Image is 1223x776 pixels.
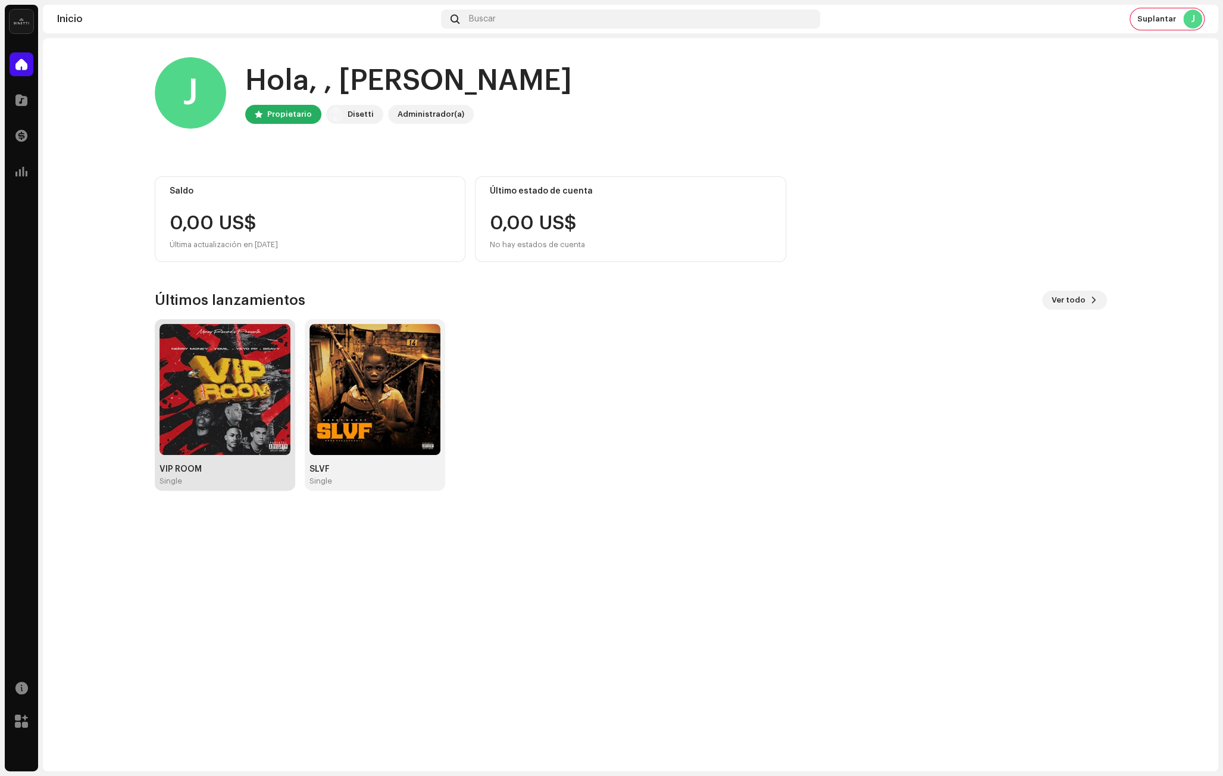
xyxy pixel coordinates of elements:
[490,238,585,252] div: No hay estados de cuenta
[159,465,290,474] div: VIP ROOM
[159,476,182,486] div: Single
[309,476,332,486] div: Single
[329,107,343,121] img: 02a7c2d3-3c89-4098-b12f-2ff2945c95ee
[309,324,440,455] img: d204bd25-ddf3-456a-93b9-f4d13f360342
[267,107,312,121] div: Propietario
[490,186,771,196] div: Último estado de cuenta
[10,10,33,33] img: 02a7c2d3-3c89-4098-b12f-2ff2945c95ee
[1052,288,1086,312] span: Ver todo
[170,238,451,252] div: Última actualización en [DATE]
[469,14,496,24] span: Buscar
[348,107,374,121] div: Disetti
[155,176,466,262] re-o-card-value: Saldo
[309,465,440,474] div: SLVF
[245,62,572,100] div: Hola, , [PERSON_NAME]
[170,186,451,196] div: Saldo
[475,176,786,262] re-o-card-value: Último estado de cuenta
[1183,10,1202,29] div: J
[155,291,305,310] h3: Últimos lanzamientos
[155,57,226,129] div: J
[57,14,436,24] div: Inicio
[1137,14,1176,24] span: Suplantar
[1042,291,1107,310] button: Ver todo
[398,107,464,121] div: Administrador(a)
[159,324,290,455] img: c2e76416-9a7f-4fe5-ba21-fa65ca856905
